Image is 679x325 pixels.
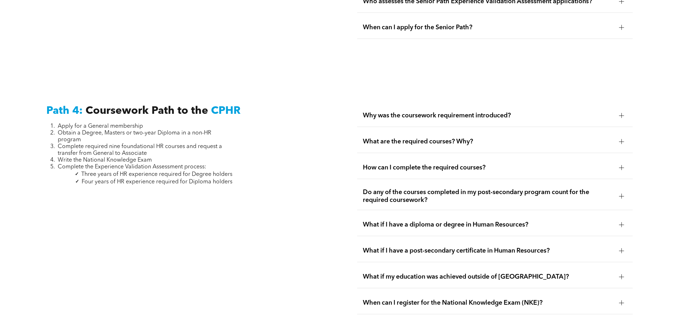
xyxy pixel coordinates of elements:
[363,273,613,281] span: What if my education was achieved outside of [GEOGRAPHIC_DATA]?
[81,172,232,177] span: Three years of HR experience required for Degree holders
[46,106,83,116] span: Path 4:
[211,106,241,116] span: CPHR
[58,157,152,163] span: Write the National Knowledge Exam
[58,144,222,156] span: Complete required nine foundational HR courses and request a transfer from General to Associate
[86,106,208,116] span: Coursework Path to the
[363,112,613,120] span: Why was the coursework requirement introduced?
[363,221,613,229] span: What if I have a diploma or degree in Human Resources?
[82,179,232,185] span: Four years of HR experience required for Diploma holders
[363,247,613,255] span: What if I have a post-secondary certificate in Human Resources?
[58,123,143,129] span: Apply for a General membership
[363,138,613,146] span: What are the required courses? Why?
[58,130,211,143] span: Obtain a Degree, Masters or two-year Diploma in a non-HR program
[363,299,613,307] span: When can I register for the National Knowledge Exam (NKE)?
[363,164,613,172] span: How can I complete the required courses?
[363,188,613,204] span: Do any of the courses completed in my post-secondary program count for the required coursework?
[58,164,206,170] span: Complete the Experience Validation Assessment process:
[363,24,613,31] span: When can I apply for the Senior Path?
